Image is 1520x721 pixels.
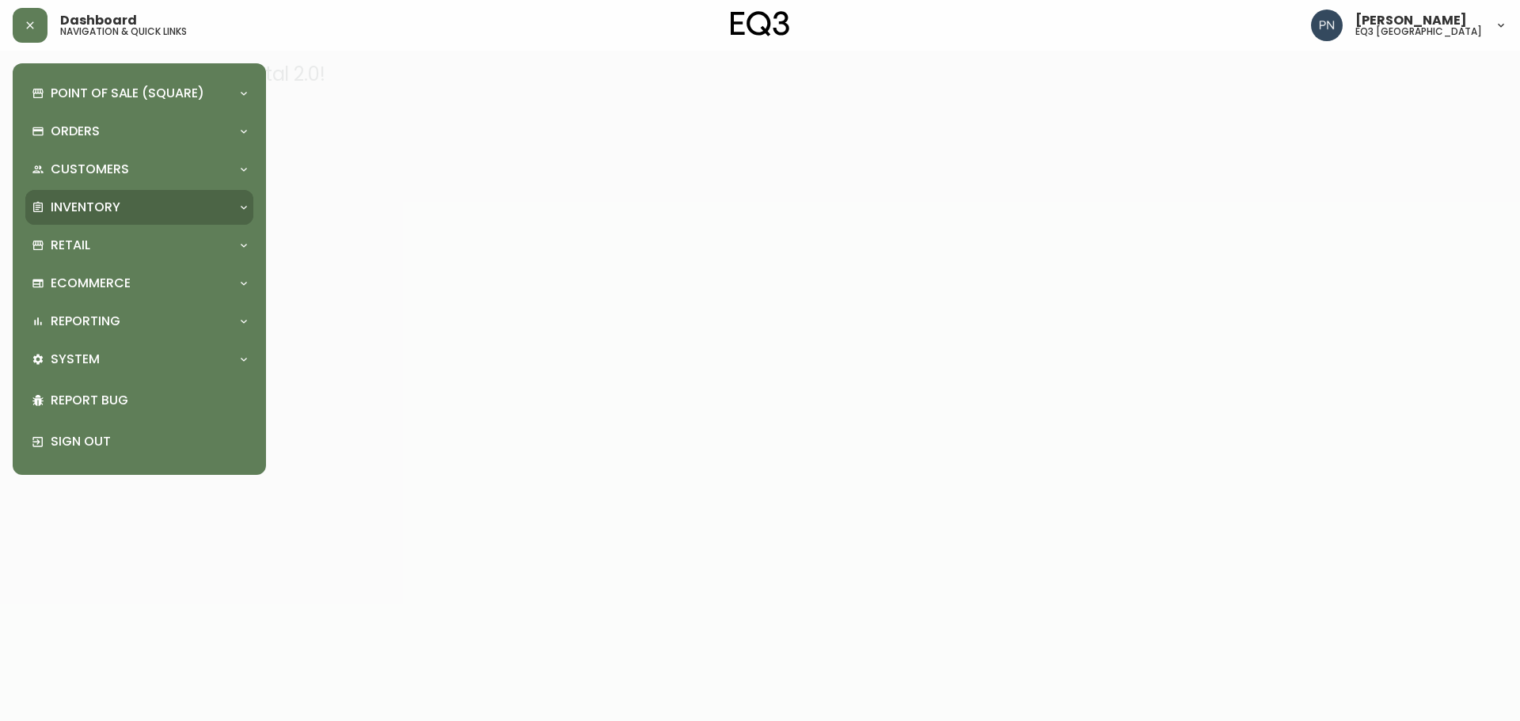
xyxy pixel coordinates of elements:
p: Point of Sale (Square) [51,85,204,102]
img: 496f1288aca128e282dab2021d4f4334 [1311,9,1343,41]
p: System [51,351,100,368]
p: Customers [51,161,129,178]
h5: eq3 [GEOGRAPHIC_DATA] [1355,27,1482,36]
div: Reporting [25,304,253,339]
p: Ecommerce [51,275,131,292]
p: Reporting [51,313,120,330]
div: Retail [25,228,253,263]
span: [PERSON_NAME] [1355,14,1467,27]
div: Report Bug [25,380,253,421]
div: System [25,342,253,377]
div: Sign Out [25,421,253,462]
p: Retail [51,237,90,254]
p: Report Bug [51,392,247,409]
div: Point of Sale (Square) [25,76,253,111]
div: Inventory [25,190,253,225]
div: Orders [25,114,253,149]
p: Inventory [51,199,120,216]
img: logo [731,11,789,36]
h5: navigation & quick links [60,27,187,36]
div: Ecommerce [25,266,253,301]
p: Sign Out [51,433,247,450]
div: Customers [25,152,253,187]
p: Orders [51,123,100,140]
span: Dashboard [60,14,137,27]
